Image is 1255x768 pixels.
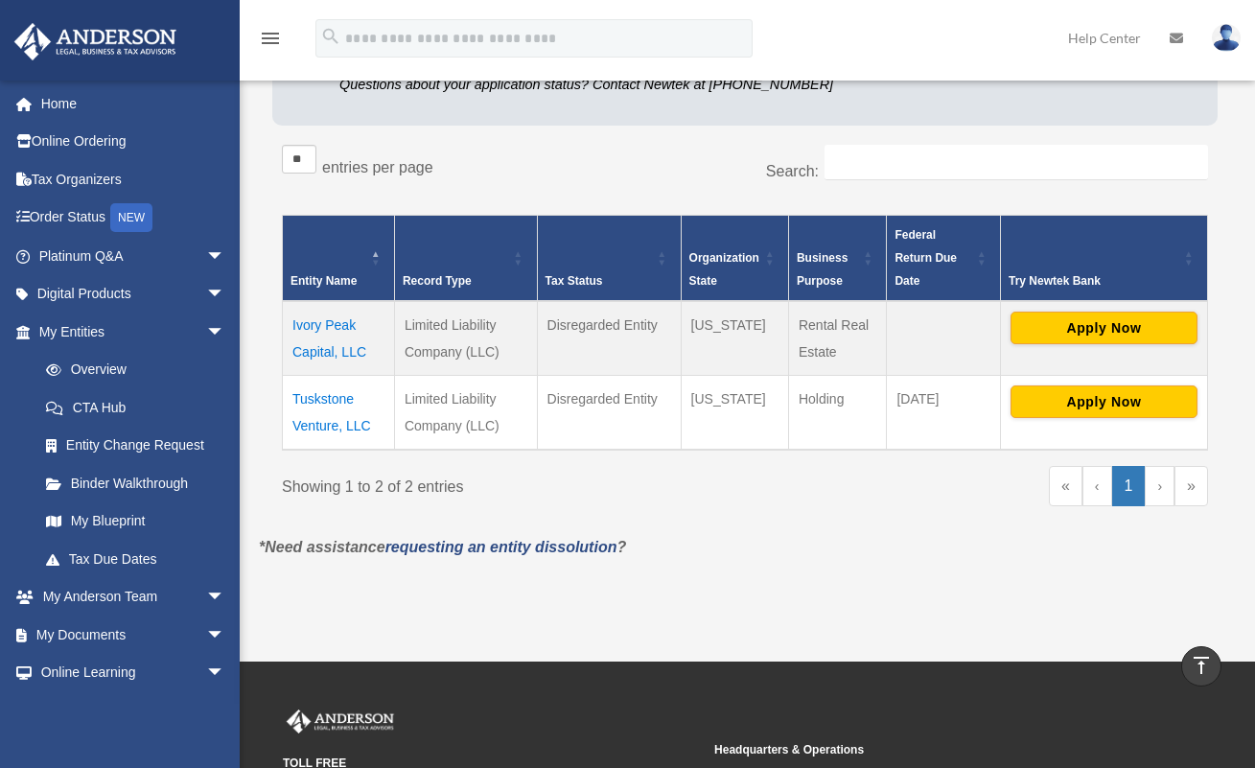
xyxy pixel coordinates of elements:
a: Platinum Q&Aarrow_drop_down [13,237,254,275]
td: [US_STATE] [681,376,788,451]
td: Disregarded Entity [537,301,681,376]
th: Federal Return Due Date: Activate to sort [887,216,1001,302]
a: My Documentsarrow_drop_down [13,616,254,654]
td: Disregarded Entity [537,376,681,451]
a: Online Ordering [13,123,254,161]
td: Holding [788,376,886,451]
a: CTA Hub [27,388,244,427]
a: My Blueprint [27,502,244,541]
a: Billingarrow_drop_down [13,691,254,730]
th: Tax Status: Activate to sort [537,216,681,302]
a: First [1049,466,1082,506]
span: Tax Status [546,274,603,288]
button: Apply Now [1011,312,1197,344]
a: vertical_align_top [1181,646,1221,687]
div: NEW [110,203,152,232]
span: Organization State [689,251,759,288]
i: search [320,26,341,47]
a: Tax Organizers [13,160,254,198]
a: Last [1174,466,1208,506]
a: requesting an entity dissolution [385,539,617,555]
td: Ivory Peak Capital, LLC [283,301,395,376]
a: My Anderson Teamarrow_drop_down [13,578,254,617]
span: Federal Return Due Date [895,228,957,288]
a: Next [1145,466,1174,506]
label: Search: [766,163,819,179]
th: Business Purpose: Activate to sort [788,216,886,302]
img: Anderson Advisors Platinum Portal [9,23,182,60]
td: Tuskstone Venture, LLC [283,376,395,451]
th: Organization State: Activate to sort [681,216,788,302]
span: arrow_drop_down [206,313,244,352]
th: Entity Name: Activate to invert sorting [283,216,395,302]
button: Apply Now [1011,385,1197,418]
span: arrow_drop_down [206,237,244,276]
span: Record Type [403,274,472,288]
div: Showing 1 to 2 of 2 entries [282,466,731,500]
td: Rental Real Estate [788,301,886,376]
a: Tax Due Dates [27,540,244,578]
a: Home [13,84,254,123]
span: Business Purpose [797,251,848,288]
span: Entity Name [291,274,357,288]
span: arrow_drop_down [206,275,244,314]
a: My Entitiesarrow_drop_down [13,313,244,351]
a: Order StatusNEW [13,198,254,238]
img: User Pic [1212,24,1241,52]
div: Try Newtek Bank [1009,269,1178,292]
img: Anderson Advisors Platinum Portal [283,710,398,734]
td: Limited Liability Company (LLC) [394,376,537,451]
td: [US_STATE] [681,301,788,376]
a: 1 [1112,466,1146,506]
a: Digital Productsarrow_drop_down [13,275,254,314]
a: Entity Change Request [27,427,244,465]
em: *Need assistance ? [259,539,626,555]
i: vertical_align_top [1190,654,1213,677]
td: Limited Liability Company (LLC) [394,301,537,376]
th: Record Type: Activate to sort [394,216,537,302]
span: arrow_drop_down [206,578,244,617]
a: Overview [27,351,235,389]
a: Previous [1082,466,1112,506]
span: arrow_drop_down [206,616,244,655]
label: entries per page [322,159,433,175]
span: arrow_drop_down [206,691,244,731]
a: Binder Walkthrough [27,464,244,502]
p: Questions about your application status? Contact Newtek at [PHONE_NUMBER] [339,73,922,97]
a: menu [259,34,282,50]
a: Online Learningarrow_drop_down [13,654,254,692]
th: Try Newtek Bank : Activate to sort [1000,216,1207,302]
small: Headquarters & Operations [714,740,1132,760]
i: menu [259,27,282,50]
span: arrow_drop_down [206,654,244,693]
td: [DATE] [887,376,1001,451]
